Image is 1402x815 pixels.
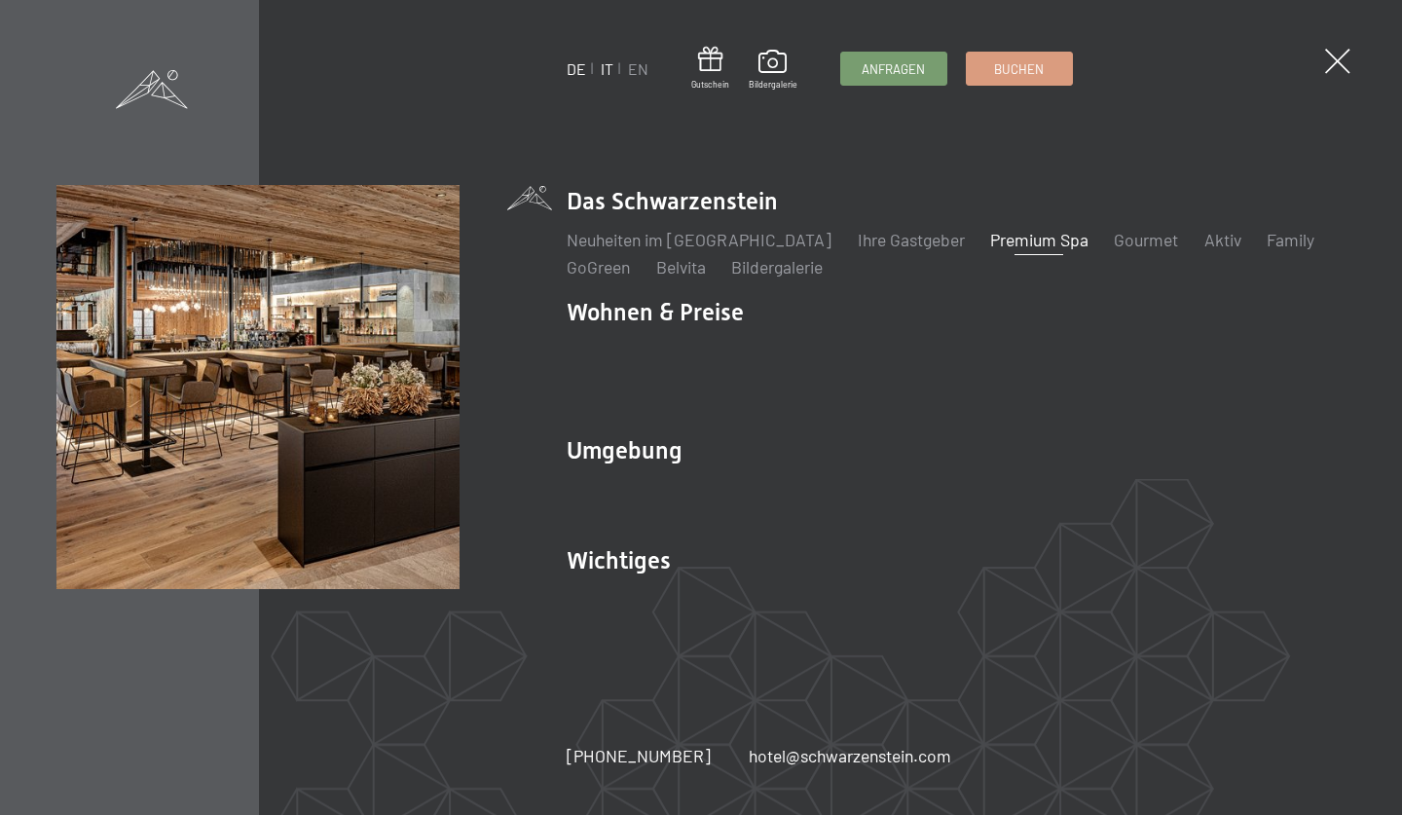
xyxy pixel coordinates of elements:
[567,59,586,78] a: DE
[749,50,797,91] a: Bildergalerie
[858,229,965,250] a: Ihre Gastgeber
[567,256,630,278] a: GoGreen
[691,79,729,91] span: Gutschein
[841,53,946,85] a: Anfragen
[967,53,1072,85] a: Buchen
[1114,229,1178,250] a: Gourmet
[731,256,823,278] a: Bildergalerie
[990,229,1088,250] a: Premium Spa
[1267,229,1314,250] a: Family
[994,60,1044,78] span: Buchen
[567,229,831,250] a: Neuheiten im [GEOGRAPHIC_DATA]
[1204,229,1241,250] a: Aktiv
[656,256,706,278] a: Belvita
[567,745,711,766] span: [PHONE_NUMBER]
[628,59,648,78] a: EN
[749,744,951,768] a: hotel@schwarzenstein.com
[749,79,797,91] span: Bildergalerie
[601,59,613,78] a: IT
[862,60,925,78] span: Anfragen
[567,744,711,768] a: [PHONE_NUMBER]
[691,47,729,91] a: Gutschein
